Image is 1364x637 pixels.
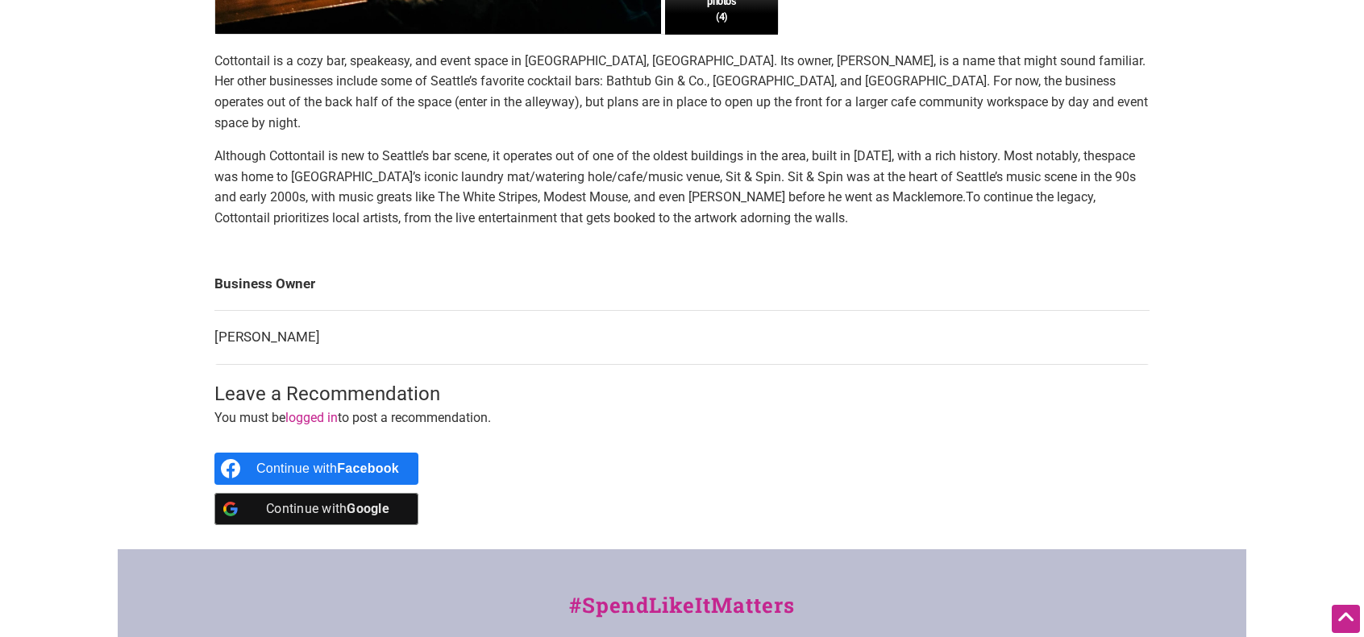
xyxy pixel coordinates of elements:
[1332,605,1360,633] div: Scroll Back to Top
[256,453,399,485] div: Continue with
[256,493,399,525] div: Continue with
[285,410,338,425] a: logged in
[214,407,1150,428] p: You must be to post a recommendation.
[214,148,1136,205] span: space was home to [GEOGRAPHIC_DATA]’s iconic laundry mat/watering hole/cafe/music venue, Sit & Sp...
[214,381,1150,408] h3: Leave a Recommendation
[118,589,1246,637] div: #SpendLikeItMatters
[347,501,389,516] b: Google
[214,146,1150,228] p: Although Cottontail is new to Seattle’s bar scene, it operates out of one of the oldest buildings...
[214,311,1150,365] td: [PERSON_NAME]
[214,51,1150,133] p: Cottontail is a cozy bar, speakeasy, and event space in [GEOGRAPHIC_DATA], [GEOGRAPHIC_DATA]. Its...
[214,493,418,525] a: Continue with <b>Google</b>
[214,258,1150,311] td: Business Owner
[214,453,418,485] a: Continue with <b>Facebook</b>
[337,461,399,475] b: Facebook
